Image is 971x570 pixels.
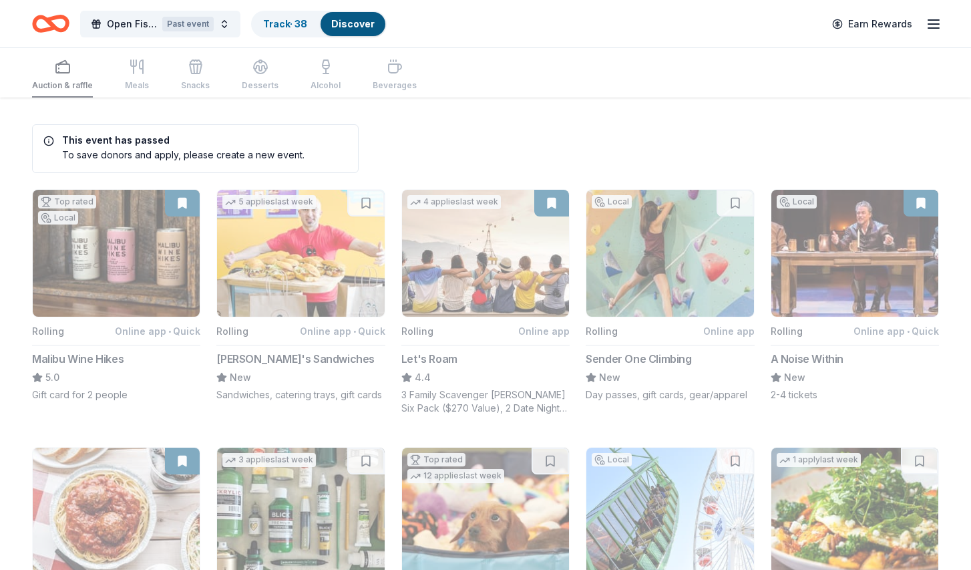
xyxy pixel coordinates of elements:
[43,148,305,162] div: To save donors and apply, please create a new event.
[80,11,240,37] button: Open Fist Theatre 2025 Gala: A Night at the MuseumPast event
[216,189,385,402] button: Image for Ike's Sandwiches5 applieslast weekRollingOnline app•Quick[PERSON_NAME]'s SandwichesNewS...
[107,16,157,32] span: Open Fist Theatre 2025 Gala: A Night at the Museum
[43,136,305,145] h5: This event has passed
[32,189,200,402] button: Image for Malibu Wine HikesTop ratedLocalRollingOnline app•QuickMalibu Wine Hikes5.0Gift card for...
[331,18,375,29] a: Discover
[824,12,920,36] a: Earn Rewards
[586,189,754,402] button: Image for Sender One ClimbingLocalRollingOnline appSender One ClimbingNewDay passes, gift cards, ...
[162,17,214,31] div: Past event
[263,18,307,29] a: Track· 38
[32,8,69,39] a: Home
[251,11,387,37] button: Track· 38Discover
[771,189,939,402] button: Image for A Noise WithinLocalRollingOnline app•QuickA Noise WithinNew2-4 tickets
[401,189,570,415] button: Image for Let's Roam4 applieslast weekRollingOnline appLet's Roam4.43 Family Scavenger [PERSON_NA...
